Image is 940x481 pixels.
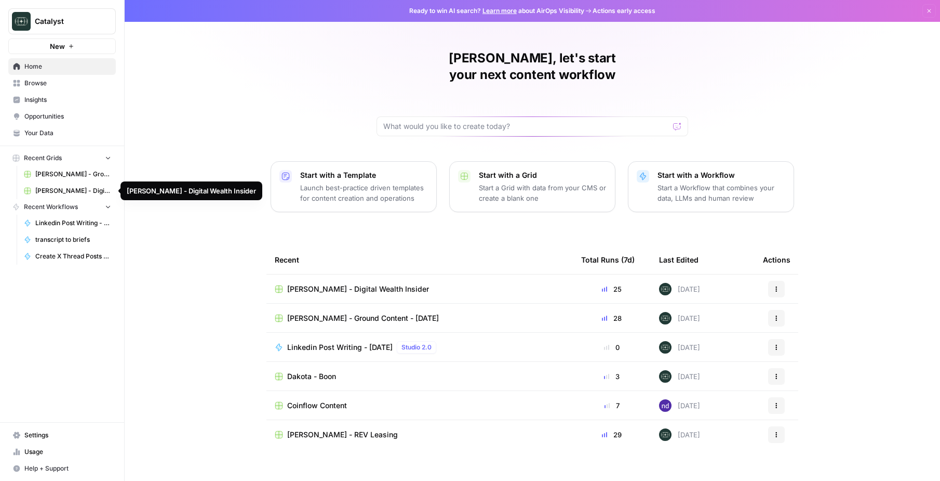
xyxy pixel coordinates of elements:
[275,400,565,411] a: Coinflow Content
[287,313,439,323] span: [PERSON_NAME] - Ground Content - [DATE]
[659,283,700,295] div: [DATE]
[581,371,642,382] div: 3
[24,202,78,212] span: Recent Workflows
[24,447,111,457] span: Usage
[8,38,116,54] button: New
[763,245,790,274] div: Actions
[659,312,672,324] img: lkqc6w5wqsmhugm7jkiokl0d6w4g
[659,370,700,383] div: [DATE]
[657,183,785,203] p: Start a Workflow that combines your data, LLMs and human review
[8,150,116,166] button: Recent Grids
[581,313,642,323] div: 28
[659,312,700,324] div: [DATE]
[287,371,336,382] span: Dakota - Boon
[8,199,116,215] button: Recent Workflows
[35,252,111,261] span: Create X Thread Posts from Linkedin
[659,428,700,441] div: [DATE]
[377,50,688,83] h1: [PERSON_NAME], let's start your next content workflow
[8,75,116,92] a: Browse
[581,342,642,353] div: 0
[659,399,700,412] div: [DATE]
[127,186,256,196] div: [PERSON_NAME] - Digital Wealth Insider
[659,283,672,295] img: lkqc6w5wqsmhugm7jkiokl0d6w4g
[35,218,111,228] span: Linkedin Post Writing - [DATE]
[8,92,116,108] a: Insights
[659,341,672,354] img: lkqc6w5wqsmhugm7jkiokl0d6w4g
[19,183,116,199] a: [PERSON_NAME] - Digital Wealth Insider
[628,161,794,212] button: Start with a WorkflowStart a Workflow that combines your data, LLMs and human review
[24,62,111,71] span: Home
[287,342,393,353] span: Linkedin Post Writing - [DATE]
[19,231,116,248] a: transcript to briefs
[479,183,607,203] p: Start a Grid with data from your CMS or create a blank one
[8,125,116,141] a: Your Data
[24,464,111,473] span: Help + Support
[593,6,655,16] span: Actions early access
[12,12,31,31] img: Catalyst Logo
[8,427,116,444] a: Settings
[479,170,607,180] p: Start with a Grid
[449,161,615,212] button: Start with a GridStart a Grid with data from your CMS or create a blank one
[8,58,116,75] a: Home
[8,444,116,460] a: Usage
[24,79,111,88] span: Browse
[19,215,116,231] a: Linkedin Post Writing - [DATE]
[35,235,111,244] span: transcript to briefs
[659,428,672,441] img: lkqc6w5wqsmhugm7jkiokl0d6w4g
[8,460,116,477] button: Help + Support
[24,431,111,440] span: Settings
[275,245,565,274] div: Recent
[24,153,62,163] span: Recent Grids
[300,170,428,180] p: Start with a Template
[581,430,642,440] div: 29
[409,6,584,16] span: Ready to win AI search? about AirOps Visibility
[275,284,565,294] a: [PERSON_NAME] - Digital Wealth Insider
[659,399,672,412] img: ttrxfbqk9xdopxeigogset0f2404
[275,430,565,440] a: [PERSON_NAME] - REV Leasing
[659,341,700,354] div: [DATE]
[482,7,517,15] a: Learn more
[8,108,116,125] a: Opportunities
[35,186,111,196] span: [PERSON_NAME] - Digital Wealth Insider
[19,166,116,183] a: [PERSON_NAME] - Ground Content - [DATE]
[35,170,111,179] span: [PERSON_NAME] - Ground Content - [DATE]
[24,95,111,105] span: Insights
[19,248,116,265] a: Create X Thread Posts from Linkedin
[581,245,635,274] div: Total Runs (7d)
[271,161,437,212] button: Start with a TemplateLaunch best-practice driven templates for content creation and operations
[287,400,347,411] span: Coinflow Content
[8,8,116,34] button: Workspace: Catalyst
[24,128,111,138] span: Your Data
[275,313,565,323] a: [PERSON_NAME] - Ground Content - [DATE]
[659,370,672,383] img: lkqc6w5wqsmhugm7jkiokl0d6w4g
[659,245,699,274] div: Last Edited
[300,183,428,203] p: Launch best-practice driven templates for content creation and operations
[275,371,565,382] a: Dakota - Boon
[287,284,429,294] span: [PERSON_NAME] - Digital Wealth Insider
[24,112,111,121] span: Opportunities
[275,341,565,354] a: Linkedin Post Writing - [DATE]Studio 2.0
[50,41,65,51] span: New
[401,343,432,352] span: Studio 2.0
[657,170,785,180] p: Start with a Workflow
[383,121,669,132] input: What would you like to create today?
[581,284,642,294] div: 25
[35,16,98,27] span: Catalyst
[581,400,642,411] div: 7
[287,430,398,440] span: [PERSON_NAME] - REV Leasing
